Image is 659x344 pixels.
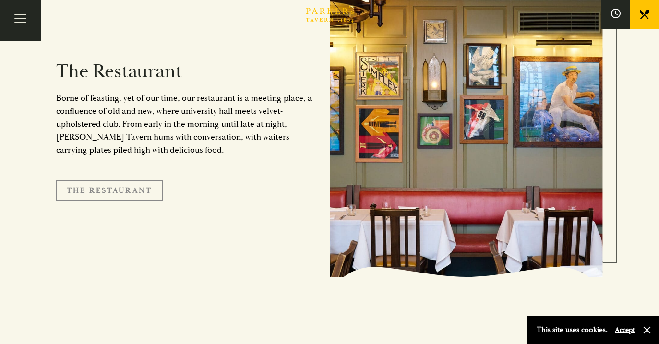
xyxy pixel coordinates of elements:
[642,325,652,335] button: Close and accept
[615,325,635,334] button: Accept
[56,60,315,83] h2: The Restaurant
[56,92,315,156] p: Borne of feasting, yet of our time, our restaurant is a meeting place, a confluence of old and ne...
[537,323,608,337] p: This site uses cookies.
[56,180,163,201] a: The Restaurant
